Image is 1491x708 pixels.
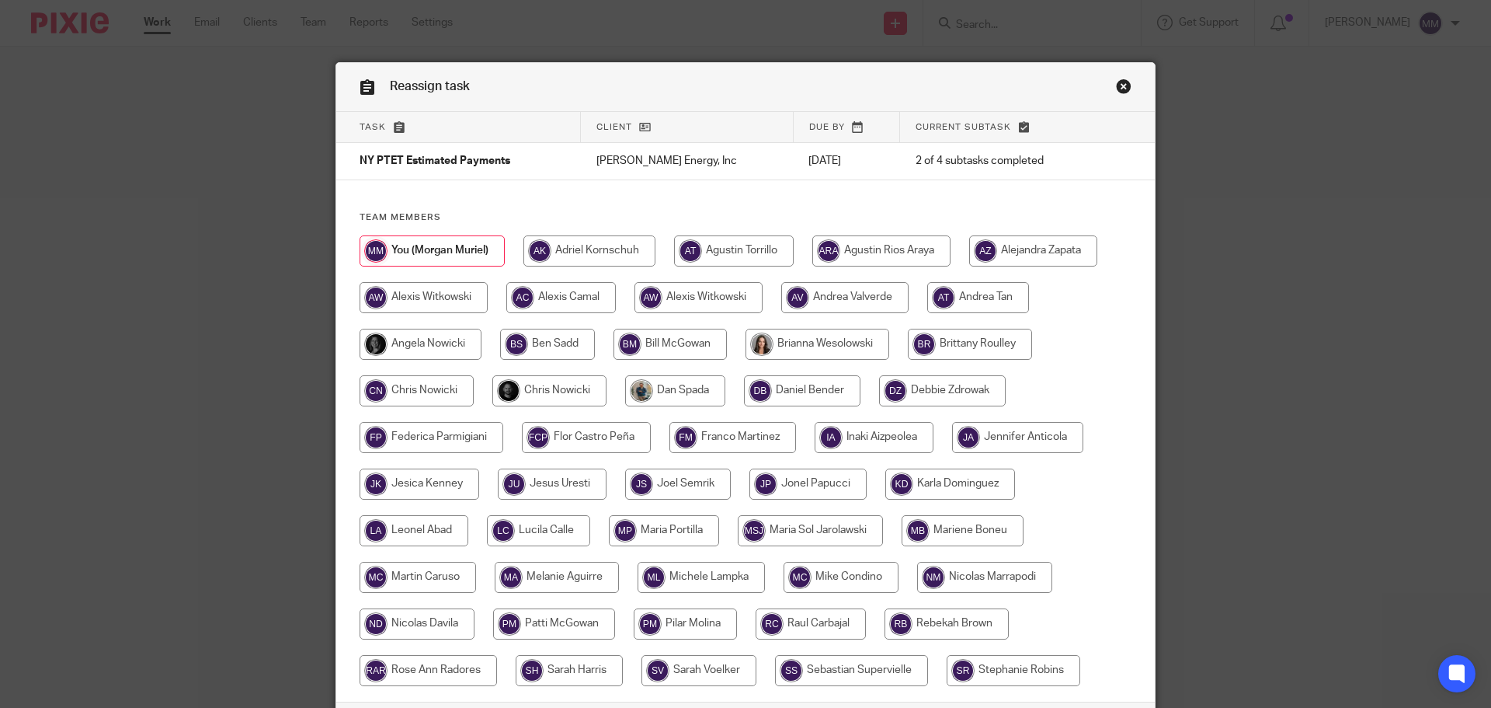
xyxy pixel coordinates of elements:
p: [DATE] [808,153,884,169]
span: Current subtask [916,123,1011,131]
span: Reassign task [390,80,470,92]
td: 2 of 4 subtasks completed [900,143,1097,180]
h4: Team members [360,211,1131,224]
a: Close this dialog window [1116,78,1131,99]
p: [PERSON_NAME] Energy, Inc [596,153,778,169]
span: NY PTET Estimated Payments [360,156,510,167]
span: Due by [809,123,845,131]
span: Client [596,123,632,131]
span: Task [360,123,386,131]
